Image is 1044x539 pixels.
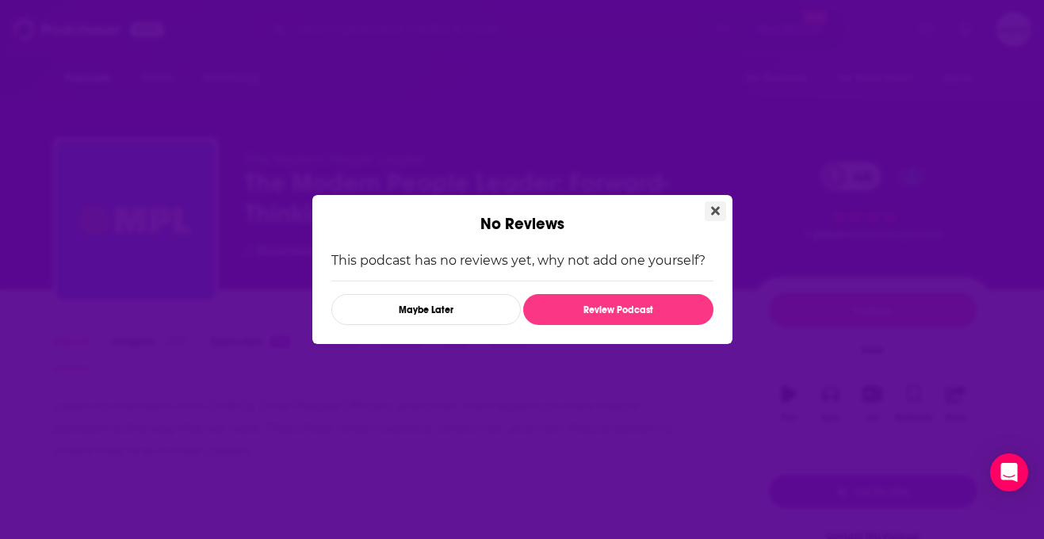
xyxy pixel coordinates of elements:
[331,294,521,325] button: Maybe Later
[331,253,713,268] p: This podcast has no reviews yet, why not add one yourself?
[705,201,726,221] button: Close
[523,294,713,325] button: Review Podcast
[312,195,732,234] div: No Reviews
[990,453,1028,491] div: Open Intercom Messenger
